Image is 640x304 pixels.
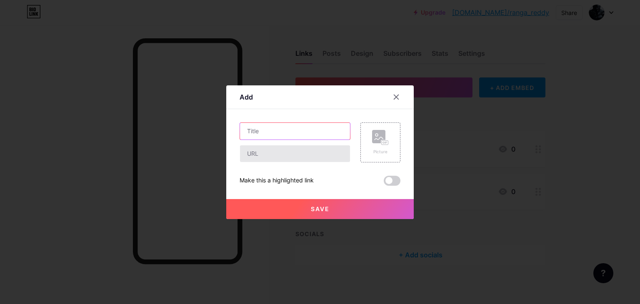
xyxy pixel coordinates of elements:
[240,92,253,102] div: Add
[311,205,330,212] span: Save
[372,149,389,155] div: Picture
[240,123,350,140] input: Title
[226,199,414,219] button: Save
[240,145,350,162] input: URL
[240,176,314,186] div: Make this a highlighted link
